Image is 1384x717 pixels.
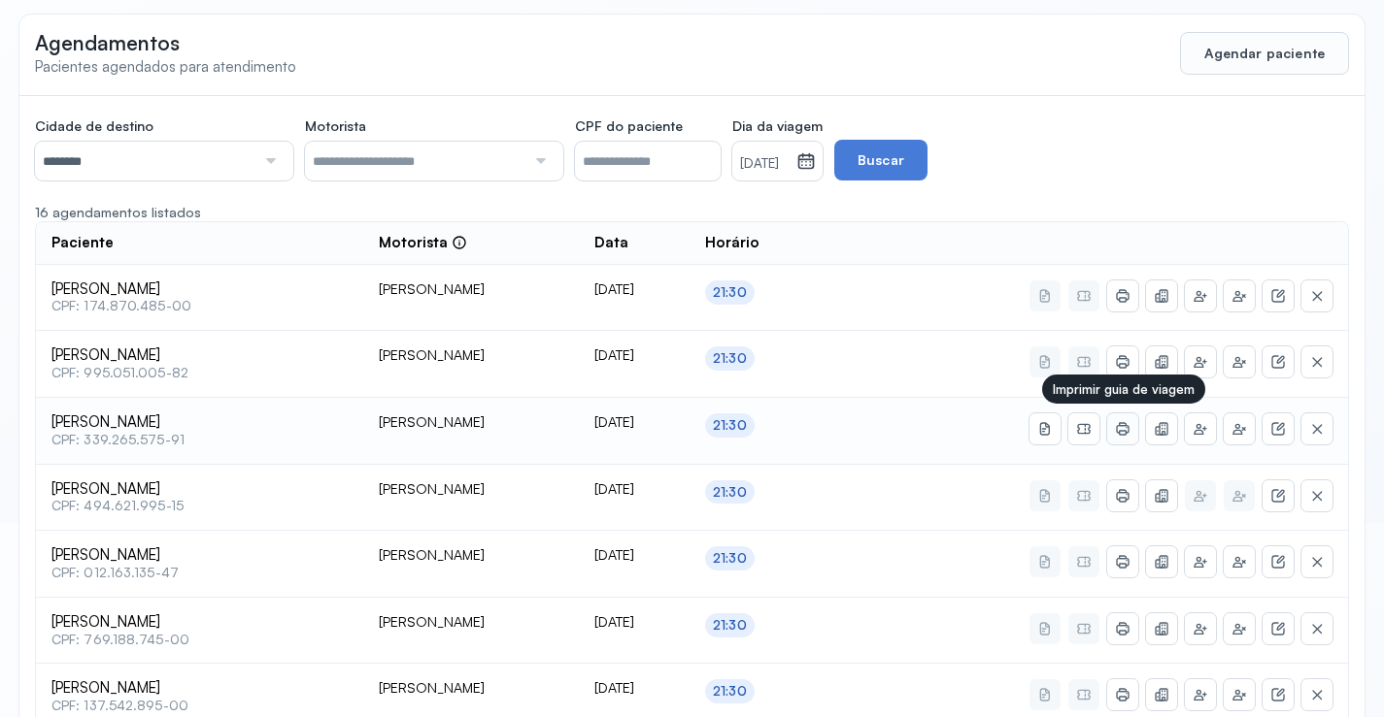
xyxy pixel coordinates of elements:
[594,546,675,564] div: [DATE]
[51,698,348,714] span: CPF: 137.542.895-00
[379,480,562,498] div: [PERSON_NAME]
[35,30,180,55] span: Agendamentos
[51,565,348,581] span: CPF: 012.163.135-47
[594,613,675,631] div: [DATE]
[713,284,747,301] div: 21:30
[35,57,296,76] span: Pacientes agendados para atendimento
[834,140,928,180] button: Buscar
[379,413,562,431] div: [PERSON_NAME]
[713,550,747,567] div: 21:30
[51,298,348,314] span: CPF: 174.870.485-00
[51,346,348,365] span: [PERSON_NAME]
[594,346,675,364] div: [DATE]
[51,234,114,252] span: Paciente
[35,204,1349,221] div: 16 agendamentos listados
[51,546,348,565] span: [PERSON_NAME]
[51,432,348,448] span: CPF: 339.265.575-91
[51,413,348,432] span: [PERSON_NAME]
[575,117,683,135] span: CPF do paciente
[740,154,789,174] small: [DATE]
[594,679,675,697] div: [DATE]
[379,613,562,631] div: [PERSON_NAME]
[713,417,747,434] div: 21:30
[379,679,562,697] div: [PERSON_NAME]
[51,480,348,499] span: [PERSON_NAME]
[705,234,760,252] span: Horário
[51,280,348,299] span: [PERSON_NAME]
[713,617,747,634] div: 21:30
[379,234,467,252] div: Motorista
[51,632,348,648] span: CPF: 769.188.745-00
[379,346,562,364] div: [PERSON_NAME]
[35,117,153,135] span: Cidade de destino
[713,683,747,700] div: 21:30
[732,117,823,135] span: Dia da viagem
[379,546,562,564] div: [PERSON_NAME]
[594,413,675,431] div: [DATE]
[51,613,348,632] span: [PERSON_NAME]
[713,350,747,367] div: 21:30
[594,234,628,252] span: Data
[51,365,348,381] span: CPF: 995.051.005-82
[305,117,366,135] span: Motorista
[713,484,747,501] div: 21:30
[1180,32,1349,75] button: Agendar paciente
[51,498,348,514] span: CPF: 494.621.995-15
[379,280,562,298] div: [PERSON_NAME]
[594,480,675,498] div: [DATE]
[51,679,348,698] span: [PERSON_NAME]
[594,280,675,298] div: [DATE]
